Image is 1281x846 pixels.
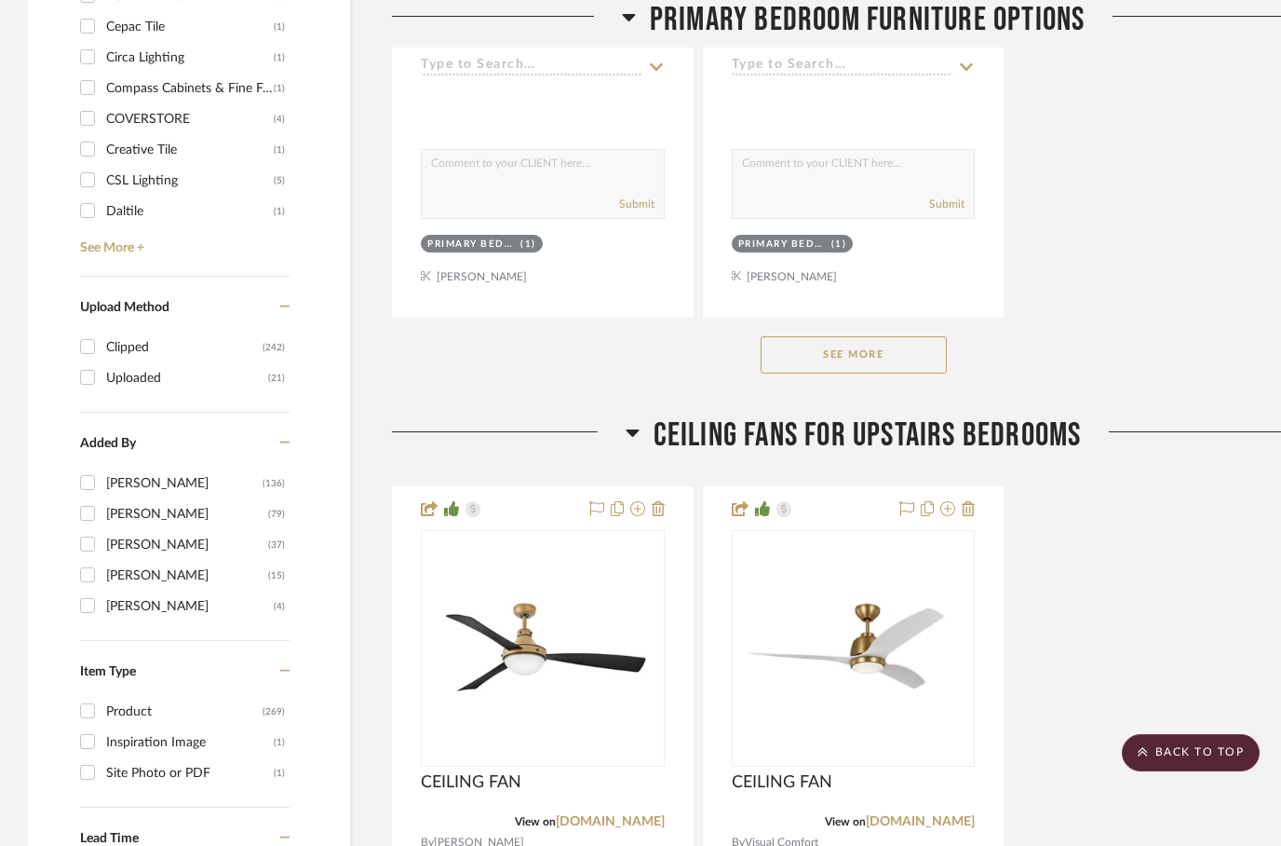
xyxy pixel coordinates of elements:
[274,197,285,226] div: (1)
[106,758,274,788] div: Site Photo or PDF
[274,104,285,134] div: (4)
[274,592,285,621] div: (4)
[75,226,290,256] a: See More +
[421,772,521,793] span: CEILING FAN
[106,592,274,621] div: [PERSON_NAME]
[732,772,832,793] span: CEILING FAN
[106,135,274,165] div: Creative Tile
[427,238,516,252] div: Primary Bedroom furniture Options
[735,532,971,765] img: CEILING FAN
[80,665,136,678] span: Item Type
[556,815,665,828] a: [DOMAIN_NAME]
[274,135,285,165] div: (1)
[831,238,847,252] div: (1)
[274,74,285,103] div: (1)
[106,499,268,529] div: [PERSON_NAME]
[106,12,274,42] div: Cepac Tile
[654,416,1082,456] span: Ceiling fans for upstairs bedrooms
[268,499,285,529] div: (79)
[268,530,285,560] div: (37)
[274,758,285,788] div: (1)
[106,728,274,757] div: Inspiration Image
[825,816,866,827] span: View on
[106,469,263,498] div: [PERSON_NAME]
[263,697,285,727] div: (269)
[106,363,268,393] div: Uploaded
[106,197,274,226] div: Daltile
[106,561,268,591] div: [PERSON_NAME]
[929,196,964,212] button: Submit
[80,437,136,450] span: Added By
[80,832,139,845] span: Lead Time
[263,333,285,362] div: (242)
[619,196,654,212] button: Submit
[421,58,642,75] input: Type to Search…
[106,43,274,73] div: Circa Lighting
[1122,734,1260,771] scroll-to-top-button: BACK TO TOP
[866,815,975,828] a: [DOMAIN_NAME]
[761,336,947,374] button: See More
[738,238,827,252] div: Primary Bedroom furniture Options
[274,43,285,73] div: (1)
[106,697,263,727] div: Product
[274,12,285,42] div: (1)
[274,166,285,196] div: (5)
[106,104,274,134] div: COVERSTORE
[106,333,263,362] div: Clipped
[268,561,285,591] div: (15)
[106,530,268,560] div: [PERSON_NAME]
[423,543,663,755] img: CEILING FAN
[268,363,285,393] div: (21)
[80,301,169,314] span: Upload Method
[520,238,536,252] div: (1)
[515,816,556,827] span: View on
[732,58,953,75] input: Type to Search…
[106,74,274,103] div: Compass Cabinets & Fine Furniture
[263,469,285,498] div: (136)
[106,166,274,196] div: CSL Lighting
[274,728,285,757] div: (1)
